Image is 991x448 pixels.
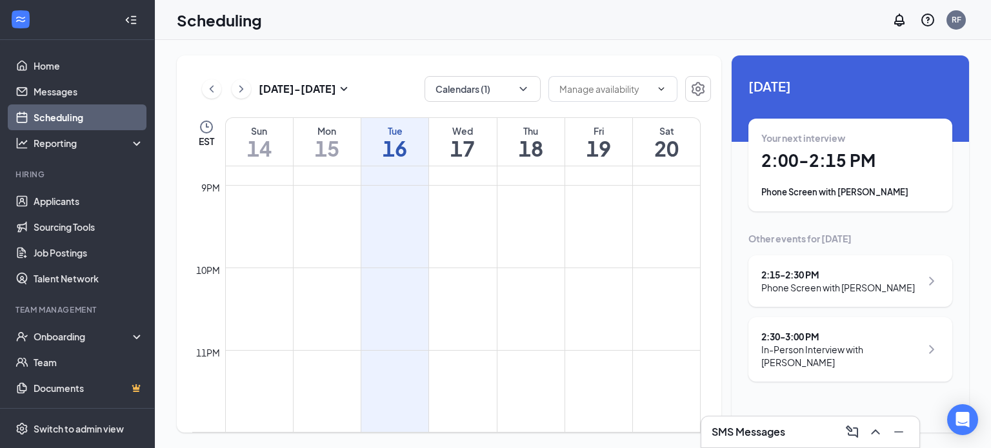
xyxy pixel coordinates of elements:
[517,83,530,95] svg: ChevronDown
[34,401,144,427] a: SurveysCrown
[361,124,428,137] div: Tue
[761,150,939,171] h1: 2:00 - 2:15 PM
[497,137,565,159] h1: 18
[891,424,906,440] svg: Minimize
[14,13,27,26] svg: WorkstreamLogo
[294,118,361,166] a: September 15, 2025
[425,76,541,102] button: Calendars (1)ChevronDown
[34,104,144,130] a: Scheduling
[226,118,293,166] a: September 14, 2025
[34,375,144,401] a: DocumentsCrown
[226,137,293,159] h1: 14
[865,422,886,442] button: ChevronUp
[633,124,700,137] div: Sat
[205,81,218,97] svg: ChevronLeft
[565,118,632,166] a: September 19, 2025
[947,404,978,435] div: Open Intercom Messenger
[34,330,133,343] div: Onboarding
[361,118,428,166] a: September 16, 2025
[34,266,144,291] a: Talent Network
[633,137,700,159] h1: 20
[761,186,939,199] div: Phone Screen with [PERSON_NAME]
[199,180,223,195] div: 9pm
[336,81,352,97] svg: SmallChevronDown
[690,81,706,97] svg: Settings
[565,137,632,159] h1: 19
[34,240,144,266] a: Job Postings
[34,53,144,79] a: Home
[15,330,28,343] svg: UserCheck
[952,14,961,25] div: RF
[429,124,496,137] div: Wed
[888,422,909,442] button: Minimize
[194,263,223,277] div: 10pm
[748,76,952,96] span: [DATE]
[868,424,883,440] svg: ChevronUp
[761,131,939,144] div: Your next interview
[226,124,293,137] div: Sun
[656,84,666,94] svg: ChevronDown
[202,79,221,99] button: ChevronLeft
[34,137,145,150] div: Reporting
[235,81,248,97] svg: ChevronRight
[685,76,711,102] button: Settings
[892,12,907,28] svg: Notifications
[194,346,223,360] div: 11pm
[712,425,785,439] h3: SMS Messages
[199,135,214,148] span: EST
[125,14,137,26] svg: Collapse
[361,137,428,159] h1: 16
[842,422,863,442] button: ComposeMessage
[429,118,496,166] a: September 17, 2025
[429,137,496,159] h1: 17
[294,137,361,159] h1: 15
[748,232,952,245] div: Other events for [DATE]
[497,118,565,166] a: September 18, 2025
[34,214,144,240] a: Sourcing Tools
[924,273,939,289] svg: ChevronRight
[34,79,144,104] a: Messages
[15,169,141,180] div: Hiring
[34,422,124,435] div: Switch to admin view
[259,82,336,96] h3: [DATE] - [DATE]
[15,137,28,150] svg: Analysis
[565,124,632,137] div: Fri
[34,188,144,214] a: Applicants
[761,281,915,294] div: Phone Screen with [PERSON_NAME]
[633,118,700,166] a: September 20, 2025
[232,79,251,99] button: ChevronRight
[497,124,565,137] div: Thu
[199,119,214,135] svg: Clock
[294,124,361,137] div: Mon
[761,343,921,369] div: In-Person Interview with [PERSON_NAME]
[15,304,141,315] div: Team Management
[924,342,939,357] svg: ChevronRight
[177,9,262,31] h1: Scheduling
[920,12,936,28] svg: QuestionInfo
[761,330,921,343] div: 2:30 - 3:00 PM
[34,349,144,375] a: Team
[845,424,860,440] svg: ComposeMessage
[15,422,28,435] svg: Settings
[559,82,651,96] input: Manage availability
[761,268,915,281] div: 2:15 - 2:30 PM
